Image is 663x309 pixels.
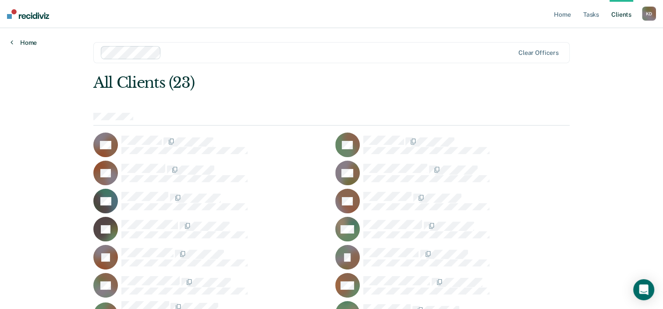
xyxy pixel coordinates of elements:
[11,39,37,47] a: Home
[633,279,654,300] div: Open Intercom Messenger
[642,7,656,21] div: K D
[642,7,656,21] button: KD
[7,9,49,19] img: Recidiviz
[93,74,474,92] div: All Clients (23)
[518,49,559,57] div: Clear officers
